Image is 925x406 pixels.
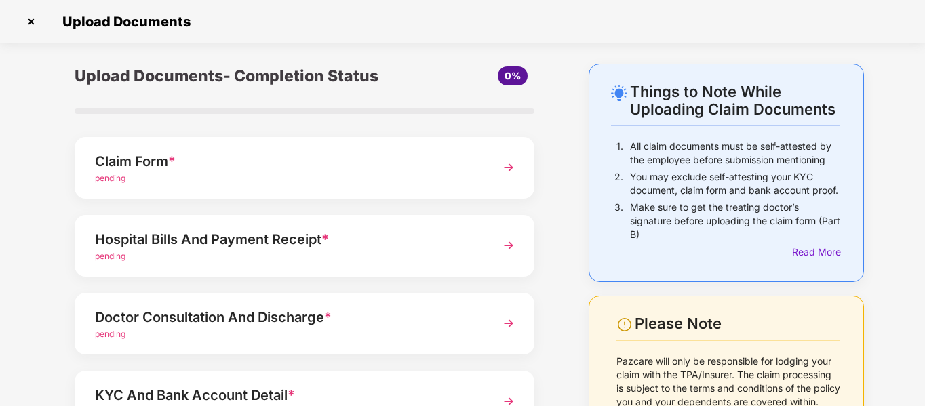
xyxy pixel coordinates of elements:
[496,233,521,258] img: svg+xml;base64,PHN2ZyBpZD0iTmV4dCIgeG1sbnM9Imh0dHA6Ly93d3cudzMub3JnLzIwMDAvc3ZnIiB3aWR0aD0iMzYiIG...
[630,140,840,167] p: All claim documents must be self-attested by the employee before submission mentioning
[95,251,125,261] span: pending
[95,329,125,339] span: pending
[49,14,197,30] span: Upload Documents
[95,150,479,172] div: Claim Form
[496,155,521,180] img: svg+xml;base64,PHN2ZyBpZD0iTmV4dCIgeG1sbnM9Imh0dHA6Ly93d3cudzMub3JnLzIwMDAvc3ZnIiB3aWR0aD0iMzYiIG...
[614,170,623,197] p: 2.
[616,140,623,167] p: 1.
[630,201,840,241] p: Make sure to get the treating doctor’s signature before uploading the claim form (Part B)
[95,306,479,328] div: Doctor Consultation And Discharge
[792,245,840,260] div: Read More
[95,173,125,183] span: pending
[75,64,381,88] div: Upload Documents- Completion Status
[630,83,840,118] div: Things to Note While Uploading Claim Documents
[20,11,42,33] img: svg+xml;base64,PHN2ZyBpZD0iQ3Jvc3MtMzJ4MzIiIHhtbG5zPSJodHRwOi8vd3d3LnczLm9yZy8yMDAwL3N2ZyIgd2lkdG...
[95,384,479,406] div: KYC And Bank Account Detail
[635,314,840,333] div: Please Note
[611,85,627,101] img: svg+xml;base64,PHN2ZyB4bWxucz0iaHR0cDovL3d3dy53My5vcmcvMjAwMC9zdmciIHdpZHRoPSIyNC4wOTMiIGhlaWdodD...
[616,317,633,333] img: svg+xml;base64,PHN2ZyBpZD0iV2FybmluZ18tXzI0eDI0IiBkYXRhLW5hbWU9Ildhcm5pbmcgLSAyNHgyNCIgeG1sbnM9Im...
[95,228,479,250] div: Hospital Bills And Payment Receipt
[630,170,840,197] p: You may exclude self-attesting your KYC document, claim form and bank account proof.
[505,70,521,81] span: 0%
[496,311,521,336] img: svg+xml;base64,PHN2ZyBpZD0iTmV4dCIgeG1sbnM9Imh0dHA6Ly93d3cudzMub3JnLzIwMDAvc3ZnIiB3aWR0aD0iMzYiIG...
[614,201,623,241] p: 3.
